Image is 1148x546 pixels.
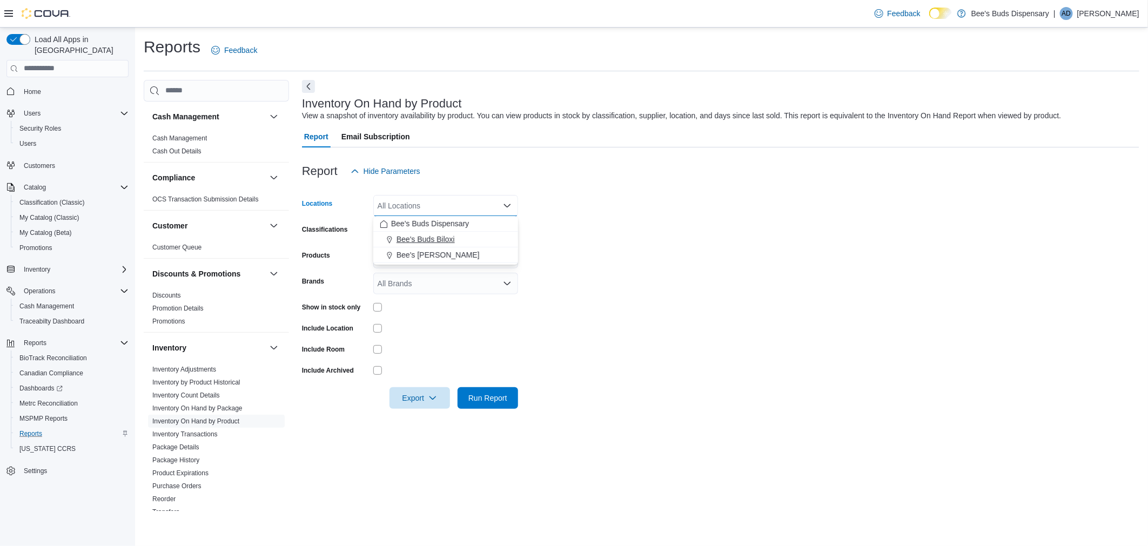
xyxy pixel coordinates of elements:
[468,393,507,403] span: Run Report
[373,216,518,232] button: Bee's Buds Dispensary
[15,137,41,150] a: Users
[15,367,129,380] span: Canadian Compliance
[346,160,425,182] button: Hide Parameters
[152,111,265,122] button: Cash Management
[19,444,76,453] span: [US_STATE] CCRS
[15,226,76,239] a: My Catalog (Beta)
[458,387,518,409] button: Run Report
[152,318,185,325] a: Promotions
[22,8,70,19] img: Cova
[267,171,280,184] button: Compliance
[152,195,259,204] span: OCS Transaction Submission Details
[19,263,129,276] span: Inventory
[24,265,50,274] span: Inventory
[19,107,45,120] button: Users
[152,404,243,413] span: Inventory On Hand by Package
[19,85,129,98] span: Home
[11,426,133,441] button: Reports
[15,442,80,455] a: [US_STATE] CCRS
[152,482,202,490] a: Purchase Orders
[2,158,133,173] button: Customers
[152,317,185,326] span: Promotions
[152,291,181,300] span: Discounts
[19,159,59,172] a: Customers
[19,464,129,477] span: Settings
[19,384,63,393] span: Dashboards
[11,225,133,240] button: My Catalog (Beta)
[144,36,200,58] h1: Reports
[19,285,60,298] button: Operations
[152,172,265,183] button: Compliance
[390,387,450,409] button: Export
[19,464,51,477] a: Settings
[15,196,89,209] a: Classification (Classic)
[152,365,216,374] span: Inventory Adjustments
[152,268,240,279] h3: Discounts & Promotions
[302,199,333,208] label: Locations
[2,180,133,195] button: Catalog
[152,495,176,503] span: Reorder
[11,381,133,396] a: Dashboards
[1062,7,1071,20] span: AD
[24,339,46,347] span: Reports
[373,216,518,263] div: Choose from the following options
[152,391,220,400] span: Inventory Count Details
[24,87,41,96] span: Home
[15,122,65,135] a: Security Roles
[364,166,420,177] span: Hide Parameters
[152,392,220,399] a: Inventory Count Details
[152,305,204,312] a: Promotion Details
[15,211,129,224] span: My Catalog (Classic)
[144,241,289,258] div: Customer
[19,198,85,207] span: Classification (Classic)
[302,277,324,286] label: Brands
[15,442,129,455] span: Washington CCRS
[152,134,207,142] a: Cash Management
[19,336,129,349] span: Reports
[15,382,129,395] span: Dashboards
[144,132,289,162] div: Cash Management
[302,324,353,333] label: Include Location
[152,366,216,373] a: Inventory Adjustments
[302,165,338,178] h3: Report
[302,110,1062,122] div: View a snapshot of inventory availability by product. You can view products in stock by classific...
[19,228,72,237] span: My Catalog (Beta)
[503,201,512,210] button: Close list of options
[267,110,280,123] button: Cash Management
[15,412,129,425] span: MSPMP Reports
[15,315,129,328] span: Traceabilty Dashboard
[19,302,74,311] span: Cash Management
[11,441,133,456] button: [US_STATE] CCRS
[19,399,78,408] span: Metrc Reconciliation
[302,251,330,260] label: Products
[19,414,68,423] span: MSPMP Reports
[373,247,518,263] button: Bee's [PERSON_NAME]
[152,430,218,439] span: Inventory Transactions
[152,147,202,156] span: Cash Out Details
[152,342,265,353] button: Inventory
[19,285,129,298] span: Operations
[152,417,239,426] span: Inventory On Hand by Product
[341,126,410,147] span: Email Subscription
[11,350,133,366] button: BioTrack Reconciliation
[304,126,328,147] span: Report
[152,220,265,231] button: Customer
[391,218,469,229] span: Bee's Buds Dispensary
[15,427,129,440] span: Reports
[152,430,218,438] a: Inventory Transactions
[152,456,199,464] span: Package History
[19,263,55,276] button: Inventory
[15,211,84,224] a: My Catalog (Classic)
[15,196,129,209] span: Classification (Classic)
[152,134,207,143] span: Cash Management
[888,8,921,19] span: Feedback
[152,378,240,387] span: Inventory by Product Historical
[11,411,133,426] button: MSPMP Reports
[24,109,41,118] span: Users
[11,366,133,381] button: Canadian Compliance
[19,107,129,120] span: Users
[152,147,202,155] a: Cash Out Details
[2,106,133,121] button: Users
